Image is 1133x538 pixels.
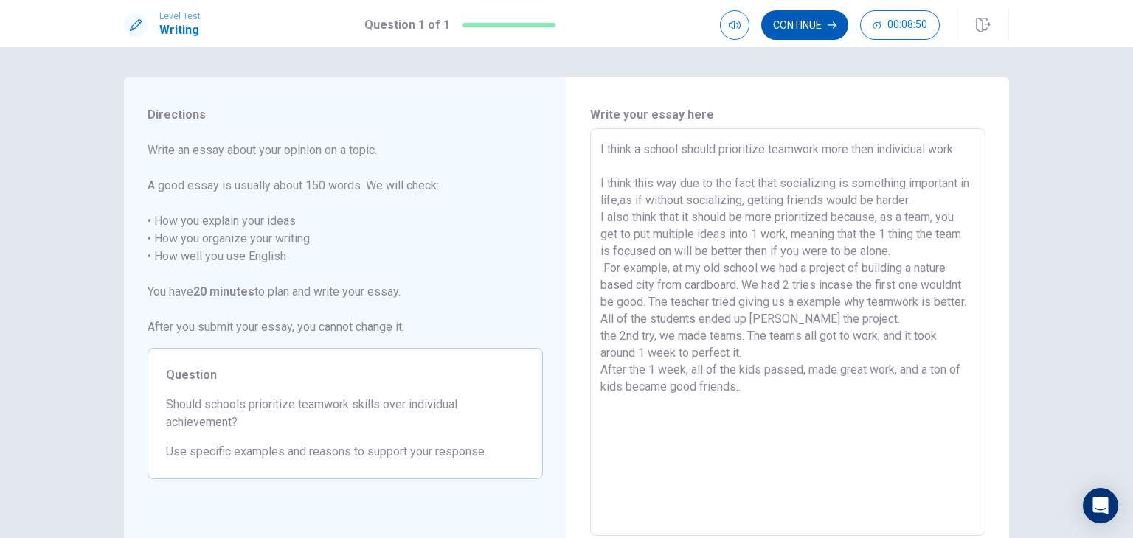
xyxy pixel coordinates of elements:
[148,106,543,124] span: Directions
[159,21,201,39] h1: Writing
[166,366,524,384] span: Question
[761,10,848,40] button: Continue
[148,142,543,336] span: Write an essay about your opinion on a topic. A good essay is usually about 150 words. We will ch...
[159,11,201,21] span: Level Test
[364,16,450,34] h1: Question 1 of 1
[860,10,940,40] button: 00:08:50
[887,19,927,31] span: 00:08:50
[166,443,524,461] span: Use specific examples and reasons to support your response.
[166,396,524,431] span: Should schools prioritize teamwork skills over individual achievement?
[193,284,254,298] strong: 20 minutes
[590,106,985,124] h6: Write your essay here
[600,141,975,524] textarea: I think a school should prioritize teamwork more then individual work. I think this way due to th...
[1083,488,1118,523] div: Open Intercom Messenger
